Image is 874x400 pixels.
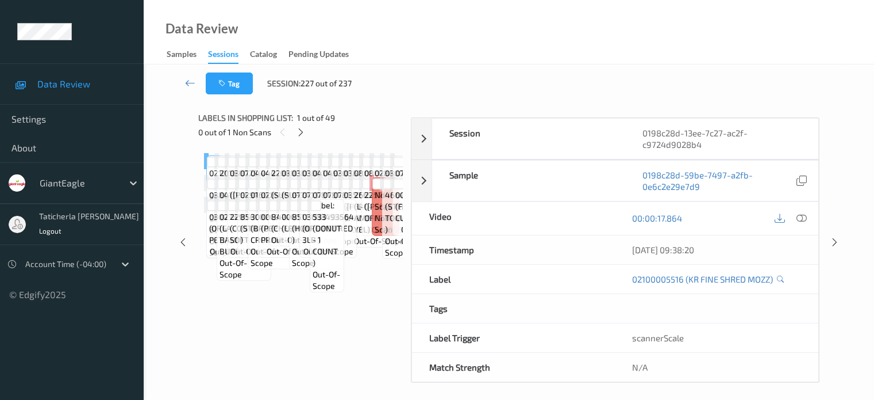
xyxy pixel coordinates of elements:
[313,269,341,292] span: out-of-scope
[412,235,615,264] div: Timestamp
[251,246,290,269] span: out-of-scope
[301,78,352,89] span: 227 out of 237
[292,200,341,246] span: Label: 85119500204 (HONEYDEW )
[198,112,293,124] span: Labels in shopping list:
[282,200,342,234] span: Label: 0060504904053 (LEMONS )
[412,323,615,352] div: Label Trigger
[395,178,456,224] span: Label: 0069905804593 (FM SDLS CUCUMBR )
[412,265,615,294] div: Label
[209,200,260,246] span: Label: 03003493142 (ORG CARROT PETITES)
[632,244,801,256] div: [DATE] 09:38:20
[251,200,290,246] span: Label: 3082 (BROCCOLI CROWNS )
[412,294,615,323] div: Tags
[303,246,353,257] span: out-of-scope
[292,246,341,269] span: out-of-scope
[411,160,819,201] div: Sample0198c28d-59be-7497-a2fb-0e6c2e29e7d9
[385,178,425,235] span: Label: 4664 (STEM TOMATOES )
[271,200,321,234] span: Label: 84747300031 (CHERRIES )
[167,48,197,63] div: Samples
[208,48,238,64] div: Sessions
[210,246,260,257] span: out-of-scope
[230,178,315,212] span: Label: 03485610818 ([PERSON_NAME]#39;S FRUIT MIX )
[246,246,296,257] span: out-of-scope
[385,235,425,258] span: out-of-scope
[250,47,288,63] a: Catalog
[198,125,403,139] div: 0 out of 1 Non Scans
[250,48,277,63] div: Catalog
[288,47,360,63] a: Pending Updates
[625,119,818,159] div: 0198c28d-13ee-7c27-ac2f-c9724d9028b4
[432,119,625,159] div: Session
[297,112,335,124] span: 1 out of 49
[267,246,317,257] span: out-of-scope
[287,234,337,246] span: out-of-scope
[288,48,349,63] div: Pending Updates
[432,161,625,201] div: Sample
[615,323,818,352] div: scannerScale
[364,178,429,224] span: Label: 22574000000 ([PERSON_NAME] OFF THE BON)
[220,257,268,280] span: out-of-scope
[167,47,208,63] a: Samples
[271,234,321,246] span: out-of-scope
[165,23,238,35] div: Data Review
[240,200,302,246] span: Label: 85000193400 (STRAWBERRIES )
[261,200,322,246] span: Label: 0069905804689 (PEP YELLOW PREMIUM)
[375,178,396,212] span: Label: Non-Scan
[412,353,615,382] div: Match Strength
[208,47,250,64] a: Sessions
[632,212,682,224] a: 00:00:17.864
[642,169,794,192] a: 0198c28d-59be-7497-a2fb-0e6c2e29e7d9
[411,118,819,159] div: Session0198c28d-13ee-7c27-ac2f-c9724d9028b4
[267,78,301,89] span: Session:
[401,224,451,235] span: out-of-scope
[375,212,396,235] span: non-scan
[220,200,268,257] span: Label: 02733100033 (LA BANDERITA BURRI)
[206,73,253,94] button: Tag
[354,235,404,247] span: out-of-scope
[313,200,341,269] span: Label: 533 (DONUT - 1 COUNT )
[230,200,280,246] span: Label: 22969600000 (COOKIE 10 SOFT DRO)
[615,353,818,382] div: N/A
[302,200,354,246] span: Label: 03003493564 (ORG POT RED 3LB )
[412,202,615,235] div: Video
[230,246,280,257] span: out-of-scope
[632,273,773,285] a: 02100005516 (KR FINE SHRED MOZZ)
